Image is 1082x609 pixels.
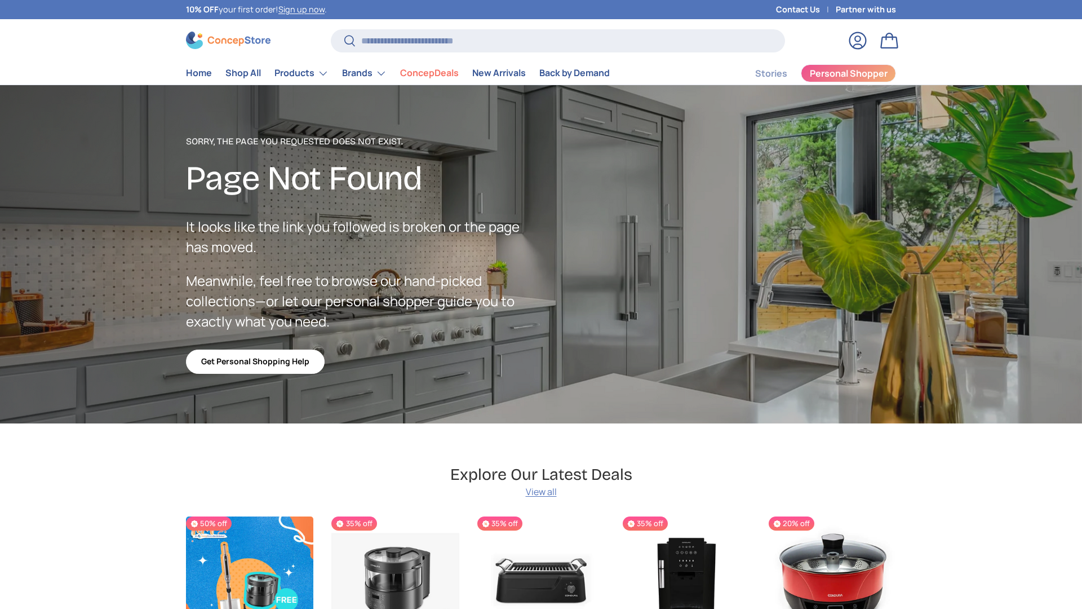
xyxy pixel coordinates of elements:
span: Personal Shopper [810,69,888,78]
p: It looks like the link you followed is broken or the page has moved. [186,217,541,257]
a: Stories [755,63,787,85]
span: 35% off [331,517,376,531]
span: 50% off [186,517,232,531]
a: Brands [342,62,387,85]
a: ConcepDeals [400,62,459,84]
a: Shop All [225,62,261,84]
nav: Secondary [728,62,896,85]
nav: Primary [186,62,610,85]
a: Sign up now [278,4,325,15]
a: New Arrivals [472,62,526,84]
p: your first order! . [186,3,327,16]
a: Back by Demand [539,62,610,84]
strong: 10% OFF [186,4,219,15]
span: 35% off [477,517,522,531]
h2: Page Not Found [186,157,541,200]
h2: Explore Our Latest Deals [450,464,632,485]
p: Meanwhile, feel free to browse our hand-picked collections—or let our personal shopper guide you ... [186,271,541,332]
a: Personal Shopper [801,64,896,82]
a: Home [186,62,212,84]
summary: Brands [335,62,393,85]
a: Partner with us [836,3,896,16]
summary: Products [268,62,335,85]
a: Get Personal Shopping Help [186,350,325,374]
img: ConcepStore [186,32,270,49]
a: Contact Us [776,3,836,16]
a: Products [274,62,329,85]
a: View all [526,485,557,498]
p: Sorry, the page you requested does not exist. [186,135,541,148]
span: 35% off [623,517,668,531]
span: 20% off [769,517,814,531]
